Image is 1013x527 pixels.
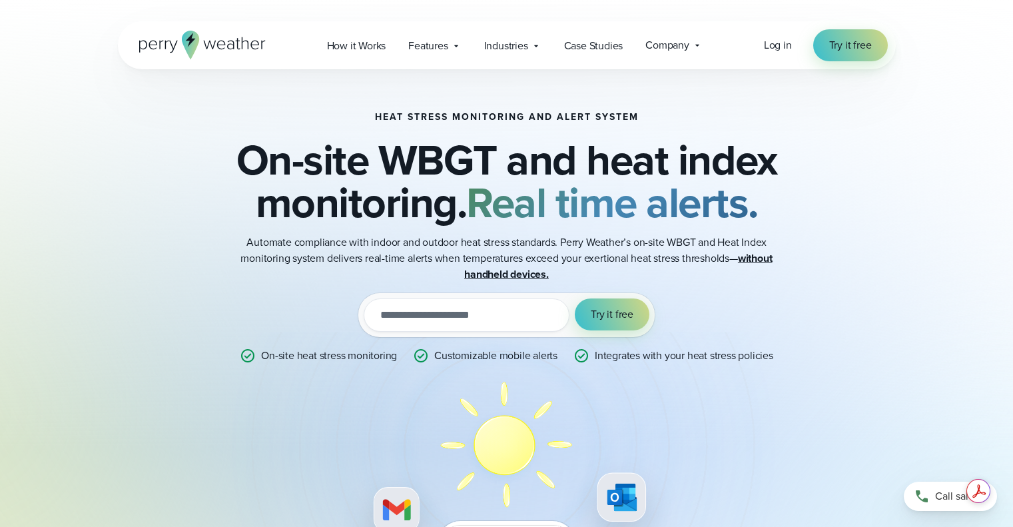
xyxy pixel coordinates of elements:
[327,38,386,54] span: How it Works
[434,348,557,364] p: Customizable mobile alerts
[591,306,633,322] span: Try it free
[595,348,773,364] p: Integrates with your heat stress policies
[466,171,758,234] strong: Real time alerts.
[645,37,689,53] span: Company
[935,488,979,504] span: Call sales
[764,37,792,53] a: Log in
[184,139,829,224] h2: On-site WBGT and heat index monitoring.
[904,482,997,511] a: Call sales
[484,38,528,54] span: Industries
[464,251,772,282] strong: without handheld devices.
[829,37,872,53] span: Try it free
[261,348,397,364] p: On-site heat stress monitoring
[813,29,888,61] a: Try it free
[316,32,398,59] a: How it Works
[408,38,448,54] span: Features
[375,112,639,123] h1: Heat Stress Monitoring and Alert System
[240,235,773,282] p: Automate compliance with indoor and outdoor heat stress standards. Perry Weather’s on-site WBGT a...
[575,298,649,330] button: Try it free
[553,32,635,59] a: Case Studies
[564,38,623,54] span: Case Studies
